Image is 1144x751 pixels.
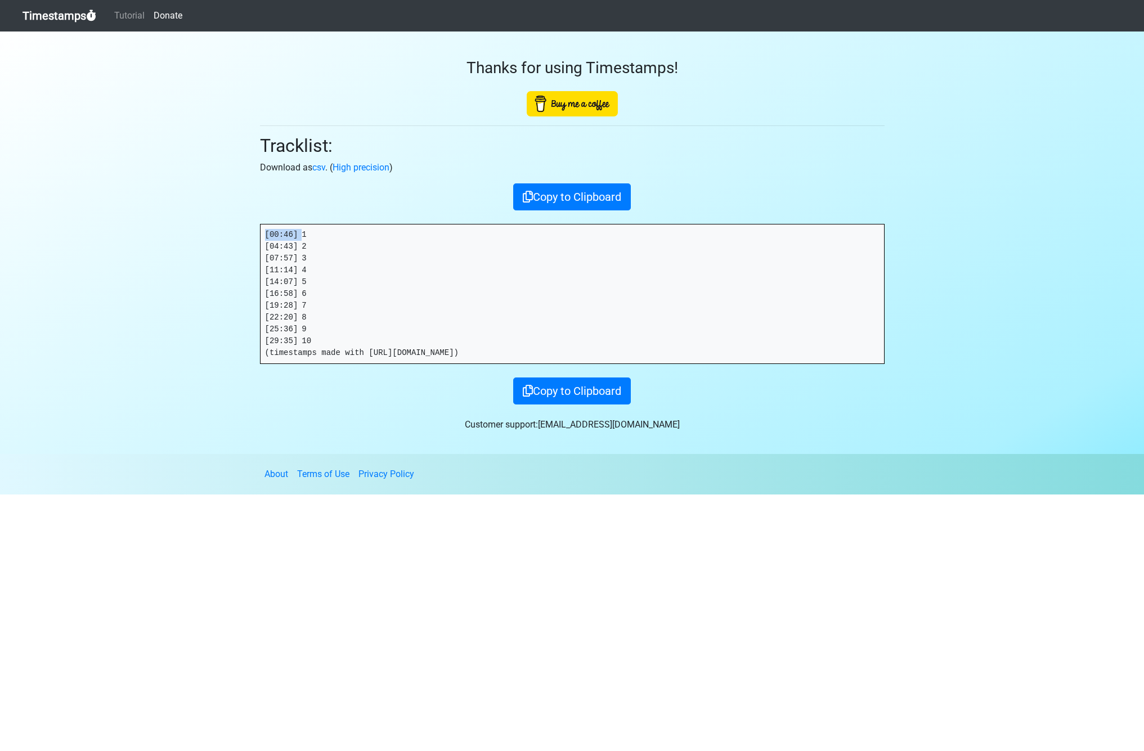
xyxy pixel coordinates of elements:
pre: [00:46] 1 [04:43] 2 [07:57] 3 [11:14] 4 [14:07] 5 [16:58] 6 [19:28] 7 [22:20] 8 [25:36] 9 [29:35]... [261,224,884,363]
a: Privacy Policy [358,469,414,479]
a: Donate [149,5,187,27]
h3: Thanks for using Timestamps! [260,59,885,78]
button: Copy to Clipboard [513,183,631,210]
button: Copy to Clipboard [513,377,631,404]
p: Download as . ( ) [260,161,885,174]
h2: Tracklist: [260,135,885,156]
img: Buy Me A Coffee [527,91,618,116]
a: Tutorial [110,5,149,27]
a: csv [312,162,325,173]
a: About [264,469,288,479]
a: Terms of Use [297,469,349,479]
a: High precision [333,162,389,173]
a: Timestamps [23,5,96,27]
iframe: Drift Widget Chat Controller [1088,695,1130,737]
